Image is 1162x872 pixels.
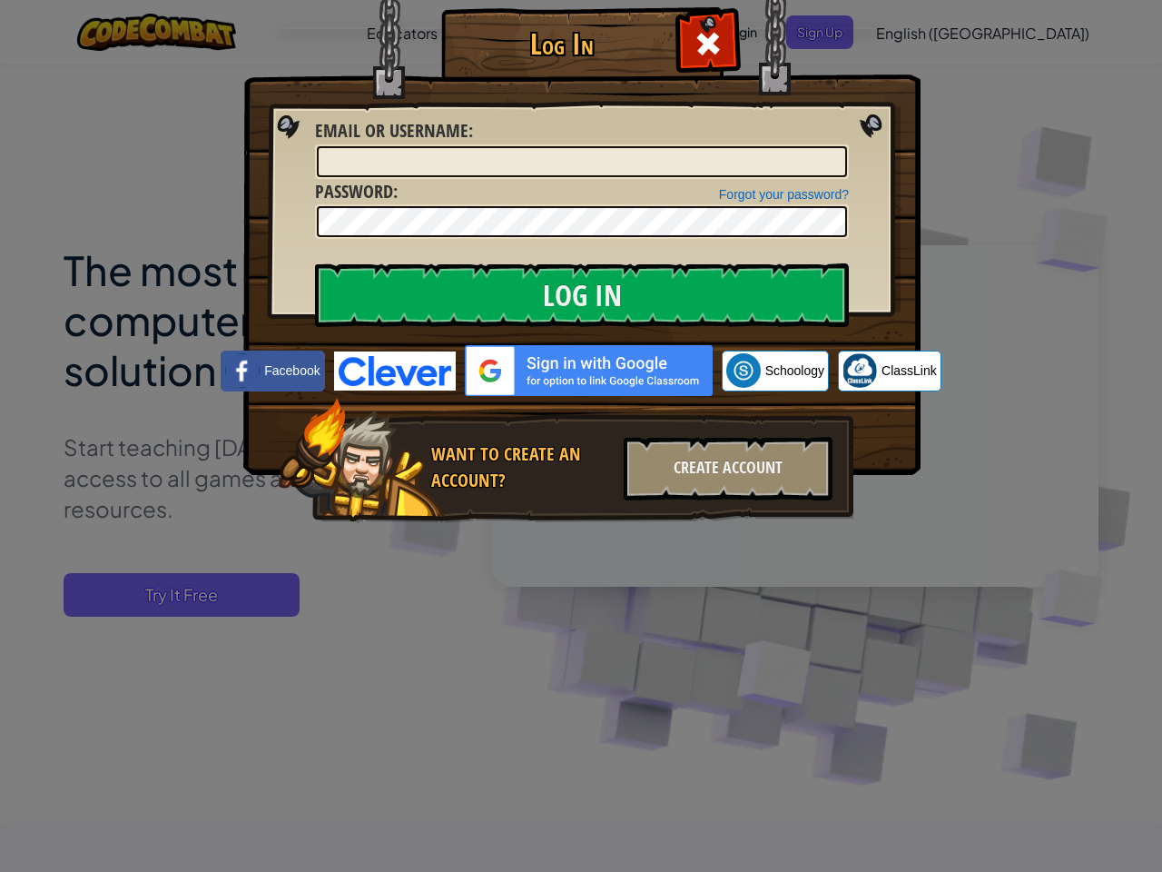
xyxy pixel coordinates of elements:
[334,352,456,391] img: clever-logo-blue.png
[225,353,260,388] img: facebook_small.png
[881,362,937,380] span: ClassLink
[431,441,613,493] div: Want to create an account?
[315,263,849,327] input: Log In
[765,362,824,380] span: Schoology
[465,345,713,396] img: gplus_sso_button2.svg
[315,179,398,205] label: :
[842,353,877,388] img: classlink-logo-small.png
[624,437,832,500] div: Create Account
[315,118,468,143] span: Email or Username
[726,353,761,388] img: schoology.png
[264,362,320,380] span: Facebook
[315,118,473,144] label: :
[315,179,393,203] span: Password
[719,187,849,202] a: Forgot your password?
[446,28,677,60] h1: Log In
